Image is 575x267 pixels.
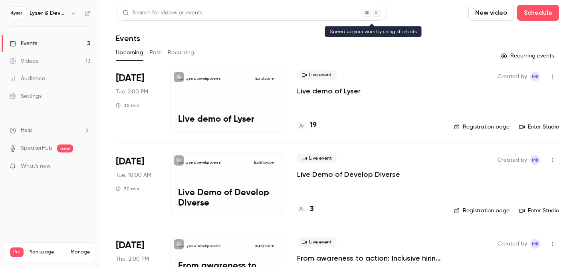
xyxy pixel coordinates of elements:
div: Sep 30 Tue, 2:00 PM (Europe/Copenhagen) [116,69,158,133]
a: 19 [297,120,317,131]
a: SpeakerHub [21,144,52,152]
iframe: Noticeable Trigger [81,163,90,170]
span: Matilde Kjerulff [530,72,540,81]
h1: Events [116,34,140,43]
button: Recurring [168,46,194,59]
a: Enter Studio [519,207,559,215]
h6: Lyser & Develop Diverse [30,9,67,17]
span: [DATE] 2:00 PM [253,243,276,249]
div: Audience [10,75,45,83]
span: Thu, 2:00 PM [116,255,149,263]
button: Recurring events [497,49,559,62]
span: [DATE] 10:00 AM [252,160,276,166]
div: 30 min [116,102,139,109]
h4: 19 [310,120,317,131]
p: Live demo of Lyser [178,115,277,125]
a: Live Demo of Develop DiverseLyser & Develop Diverse[DATE] 10:00 AMLive Demo of Develop Diverse [171,152,284,216]
span: Live event [297,70,337,80]
div: Settings [10,92,42,100]
li: help-dropdown-opener [10,126,90,134]
a: 3 [297,204,314,215]
img: Lyser & Develop Diverse [10,7,23,20]
div: Oct 7 Tue, 10:00 AM (Europe/Copenhagen) [116,152,158,216]
span: Created by [498,239,527,249]
span: MK [532,155,539,165]
a: Manage [71,249,90,255]
a: Enter Studio [519,123,559,131]
a: Registration page [454,123,510,131]
div: Videos [10,57,38,65]
span: Tue, 2:00 PM [116,88,148,96]
div: Events [10,40,37,47]
span: Help [21,126,32,134]
span: Created by [498,155,527,165]
div: 30 min [116,186,139,192]
button: Schedule [517,5,559,21]
span: [DATE] [116,239,144,252]
span: Matilde Kjerulff [530,155,540,165]
button: New video [468,5,514,21]
a: Registration page [454,207,510,215]
span: MK [532,239,539,249]
span: MK [532,72,539,81]
span: Plan usage [28,249,66,255]
p: Live Demo of Develop Diverse [178,188,277,209]
span: Created by [498,72,527,81]
button: Past [150,46,161,59]
span: new [57,144,73,152]
a: Live demo of LyserLyser & Develop Diverse[DATE] 2:00 PMLive demo of Lyser [171,69,284,133]
p: Lyser & Develop Diverse [186,161,221,165]
span: [DATE] 2:00 PM [253,76,276,82]
a: From awareness to action: Inclusive hiring for neurodivergent talent [297,253,441,263]
span: Live event [297,154,337,163]
span: Tue, 10:00 AM [116,171,151,179]
span: What's new [21,162,51,170]
p: Lyser & Develop Diverse [186,77,221,81]
a: Live Demo of Develop Diverse [297,170,400,179]
button: Upcoming [116,46,143,59]
div: Search for videos or events [123,9,202,17]
span: Pro [10,247,24,257]
span: Live event [297,237,337,247]
p: Lyser & Develop Diverse [186,244,221,248]
span: Matilde Kjerulff [530,239,540,249]
span: [DATE] [116,155,144,168]
a: Live demo of Lyser [297,86,361,96]
span: [DATE] [116,72,144,85]
h4: 3 [310,204,314,215]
